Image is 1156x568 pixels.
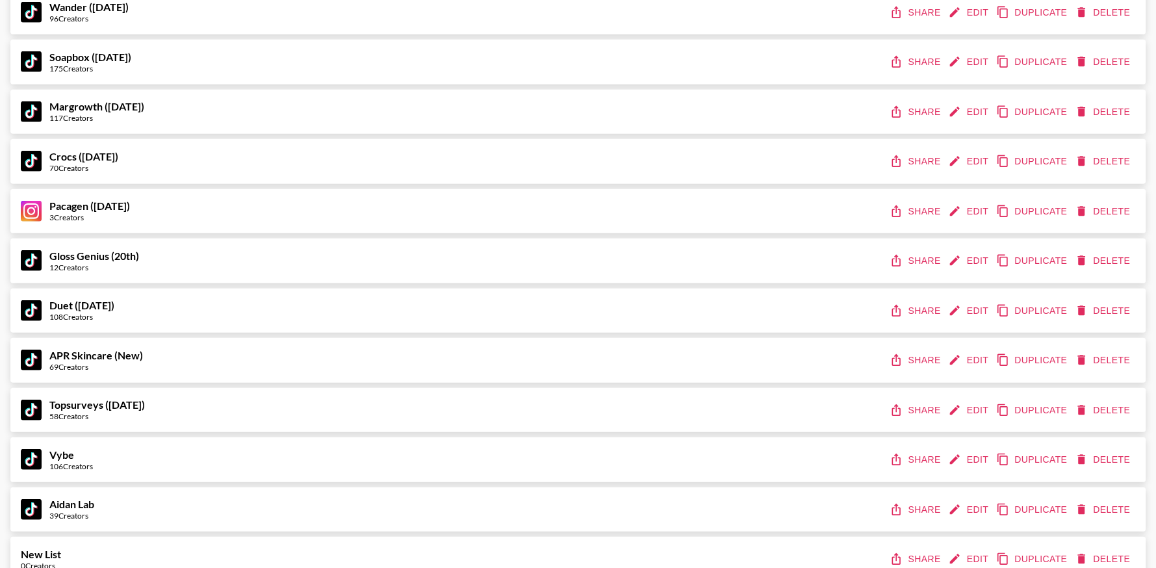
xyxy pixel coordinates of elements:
strong: Duet ([DATE]) [49,299,114,311]
button: edit [945,149,994,174]
button: edit [945,50,994,74]
button: delete [1072,1,1135,25]
button: edit [945,498,994,522]
strong: Pacagen ([DATE]) [49,200,130,212]
button: delete [1072,50,1135,74]
button: duplicate [994,100,1072,124]
button: delete [1072,100,1135,124]
button: duplicate [994,498,1072,522]
img: TikTok [21,250,42,271]
button: edit [945,200,994,224]
button: edit [945,1,994,25]
div: 12 Creators [49,263,139,272]
strong: Gloss Genius (20th) [49,250,139,262]
button: share [887,398,945,422]
img: TikTok [21,449,42,470]
button: duplicate [994,149,1072,174]
button: share [887,100,945,124]
strong: Soapbox ([DATE]) [49,51,131,63]
button: duplicate [994,448,1072,472]
strong: Vybe [49,448,74,461]
div: 106 Creators [49,461,93,471]
img: TikTok [21,151,42,172]
div: 117 Creators [49,113,144,123]
button: edit [945,100,994,124]
button: duplicate [994,348,1072,372]
button: share [887,200,945,224]
button: delete [1072,200,1135,224]
button: edit [945,249,994,273]
img: TikTok [21,51,42,72]
button: share [887,348,945,372]
img: TikTok [21,101,42,122]
button: edit [945,398,994,422]
button: delete [1072,299,1135,323]
button: duplicate [994,299,1072,323]
button: edit [945,299,994,323]
div: 3 Creators [49,213,130,222]
img: TikTok [21,300,42,321]
button: delete [1072,149,1135,174]
strong: APR Skincare (New) [49,349,143,361]
button: share [887,249,945,273]
img: TikTok [21,2,42,23]
button: share [887,299,945,323]
strong: Aidan Lab [49,498,94,510]
div: 70 Creators [49,163,118,173]
button: share [887,50,945,74]
button: duplicate [994,1,1072,25]
button: duplicate [994,249,1072,273]
strong: Wander ([DATE]) [49,1,129,13]
button: duplicate [994,200,1072,224]
div: 96 Creators [49,14,129,23]
strong: Margrowth ([DATE]) [49,100,144,112]
div: 108 Creators [49,312,114,322]
button: share [887,149,945,174]
button: delete [1072,348,1135,372]
button: delete [1072,498,1135,522]
strong: New List [21,548,61,560]
button: share [887,498,945,522]
img: TikTok [21,350,42,370]
strong: Topsurveys ([DATE]) [49,398,145,411]
div: 69 Creators [49,362,143,372]
button: duplicate [994,398,1072,422]
button: share [887,448,945,472]
img: TikTok [21,499,42,520]
div: 39 Creators [49,511,94,521]
button: duplicate [994,50,1072,74]
button: edit [945,348,994,372]
button: delete [1072,249,1135,273]
button: delete [1072,448,1135,472]
img: TikTok [21,400,42,420]
div: 175 Creators [49,64,131,73]
div: 58 Creators [49,411,145,421]
button: edit [945,448,994,472]
strong: Crocs ([DATE]) [49,150,118,162]
button: delete [1072,398,1135,422]
img: Instagram [21,201,42,222]
button: share [887,1,945,25]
